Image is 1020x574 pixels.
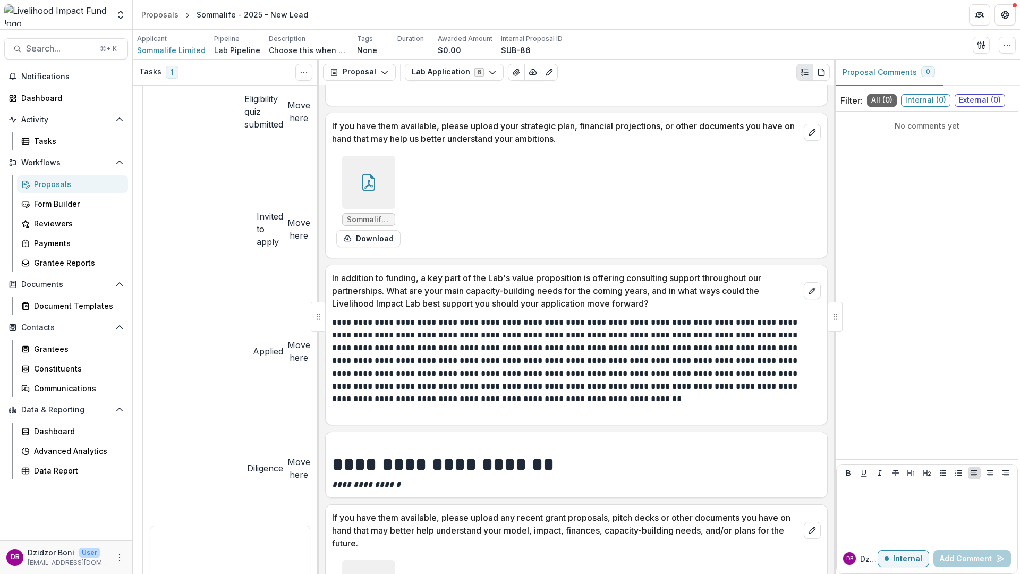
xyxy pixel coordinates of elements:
[867,94,897,107] span: All ( 0 )
[137,45,206,56] a: Sommalife Limited
[905,467,917,479] button: Heading 1
[968,467,981,479] button: Align Left
[873,467,886,479] button: Italicize
[21,323,111,332] span: Contacts
[796,64,813,81] button: Plaintext view
[955,94,1005,107] span: External ( 0 )
[357,45,377,56] p: None
[34,445,120,457] div: Advanced Analytics
[21,280,111,289] span: Documents
[834,60,943,86] button: Proposal Comments
[197,9,308,20] div: Sommalife - 2025 - New Lead
[34,179,120,190] div: Proposals
[926,68,930,75] span: 0
[323,64,396,81] button: Proposal
[893,554,922,563] p: Internal
[889,467,902,479] button: Strike
[4,276,128,293] button: Open Documents
[34,465,120,476] div: Data Report
[253,345,283,358] h4: Applied
[4,154,128,171] button: Open Workflows
[141,9,178,20] div: Proposals
[857,467,870,479] button: Underline
[17,254,128,272] a: Grantee Reports
[11,554,20,561] div: Dzidzor Boni
[332,272,800,310] p: In addition to funding, a key part of the Lab's value proposition is offering consulting support ...
[4,4,109,26] img: Livelihood Impact Fund logo
[357,34,373,44] p: Tags
[541,64,558,81] button: Edit as form
[34,343,120,354] div: Grantees
[21,92,120,104] div: Dashboard
[17,379,128,397] a: Communications
[17,215,128,232] a: Reviewers
[21,406,111,415] span: Data & Reporting
[28,558,109,568] p: [EMAIL_ADDRESS][DOMAIN_NAME]
[336,156,401,247] div: Sommalife Investor Deck .pdfdownload-form-response
[397,34,424,44] p: Duration
[921,467,933,479] button: Heading 2
[139,67,161,77] h3: Tasks
[4,319,128,336] button: Open Contacts
[98,43,119,55] div: ⌘ + K
[17,234,128,252] a: Payments
[26,44,93,54] span: Search...
[34,300,120,311] div: Document Templates
[901,94,950,107] span: Internal ( 0 )
[438,45,461,56] p: $0.00
[17,175,128,193] a: Proposals
[34,257,120,268] div: Grantee Reports
[269,45,348,56] p: Choose this when adding a new proposal to the first stage of a pipeline.
[34,238,120,249] div: Payments
[21,158,111,167] span: Workflows
[34,426,120,437] div: Dashboard
[79,548,100,558] p: User
[34,136,120,147] div: Tasks
[336,230,401,247] button: download-form-response
[4,38,128,60] button: Search...
[34,198,120,209] div: Form Builder
[347,215,390,224] span: Sommalife Investor Deck .pdf
[933,550,1011,567] button: Add Comment
[501,34,563,44] p: Internal Proposal ID
[4,68,128,85] button: Notifications
[113,4,128,26] button: Open entity switcher
[287,339,310,364] button: Move here
[405,64,504,81] button: Lab Application6
[34,363,120,374] div: Constituents
[17,195,128,213] a: Form Builder
[21,115,111,124] span: Activity
[137,34,167,44] p: Applicant
[846,556,853,561] div: Dzidzor Boni
[804,282,821,299] button: edit
[17,462,128,479] a: Data Report
[952,467,965,479] button: Ordered List
[813,64,830,81] button: PDF view
[860,553,878,564] p: Dzidzor B
[17,297,128,315] a: Document Templates
[332,511,800,550] p: If you have them available, please upload any recent grant proposals, pitch decks or other docume...
[244,92,283,131] h4: Eligibility quiz submitted
[214,34,240,44] p: Pipeline
[214,45,260,56] p: Lab Pipeline
[840,120,1014,131] p: No comments yet
[21,72,124,81] span: Notifications
[994,4,1016,26] button: Get Help
[287,216,310,242] button: Move here
[247,462,283,475] h4: Diligence
[501,45,531,56] p: SUB-86
[137,7,183,22] a: Proposals
[17,360,128,377] a: Constituents
[17,340,128,358] a: Grantees
[137,7,312,22] nav: breadcrumb
[269,34,305,44] p: Description
[17,132,128,150] a: Tasks
[113,551,126,564] button: More
[999,467,1012,479] button: Align Right
[937,467,949,479] button: Bullet List
[878,550,929,567] button: Internal
[34,383,120,394] div: Communications
[4,111,128,128] button: Open Activity
[969,4,990,26] button: Partners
